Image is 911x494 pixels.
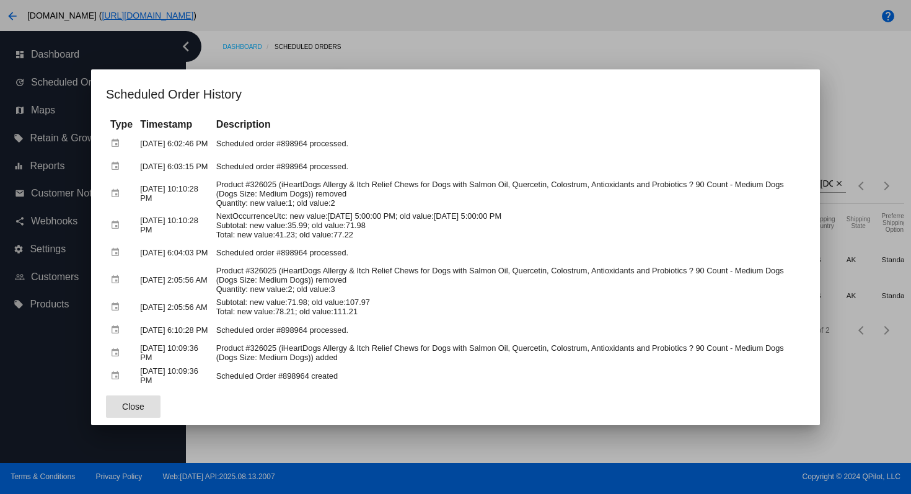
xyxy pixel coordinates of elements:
td: Product #326025 (iHeartDogs Allergy & Itch Relief Chews for Dogs with Salmon Oil, Quercetin, Colo... [213,342,804,364]
mat-icon: event [110,216,125,235]
td: Scheduled Order #898964 created [213,365,804,387]
button: Close dialog [106,395,161,418]
td: [DATE] 6:02:46 PM [137,133,211,154]
td: Product #326025 (iHeartDogs Allergy & Itch Relief Chews for Dogs with Salmon Oil, Quercetin, Colo... [213,179,804,209]
td: [DATE] 10:09:36 PM [137,342,211,364]
mat-icon: event [110,298,125,317]
td: Scheduled order #898964 processed. [213,242,804,263]
th: Description [213,118,804,131]
td: [DATE] 10:10:28 PM [137,179,211,209]
td: Product #326025 (iHeartDogs Allergy & Itch Relief Chews for Dogs with Salmon Oil, Quercetin, Colo... [213,265,804,295]
td: NextOccurrenceUtc: new value:[DATE] 5:00:00 PM; old value:[DATE] 5:00:00 PM Subtotal: new value:3... [213,210,804,240]
mat-icon: event [110,184,125,203]
td: Subtotal: new value:71.98; old value:107.97 Total: new value:78.21; old value:111.21 [213,296,804,318]
td: [DATE] 10:10:28 PM [137,210,211,240]
th: Type [107,118,136,131]
mat-icon: event [110,134,125,153]
span: Close [122,402,144,412]
mat-icon: event [110,366,125,386]
td: Scheduled order #898964 processed. [213,133,804,154]
mat-icon: event [110,320,125,340]
th: Timestamp [137,118,211,131]
td: [DATE] 6:10:28 PM [137,319,211,341]
td: [DATE] 6:03:15 PM [137,156,211,177]
td: [DATE] 2:05:56 AM [137,265,211,295]
mat-icon: event [110,243,125,262]
mat-icon: event [110,343,125,363]
h1: Scheduled Order History [106,84,805,104]
td: [DATE] 10:09:36 PM [137,365,211,387]
td: [DATE] 6:04:03 PM [137,242,211,263]
td: Scheduled order #898964 processed. [213,156,804,177]
mat-icon: event [110,270,125,289]
td: [DATE] 2:05:56 AM [137,296,211,318]
mat-icon: event [110,157,125,176]
td: Scheduled order #898964 processed. [213,319,804,341]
